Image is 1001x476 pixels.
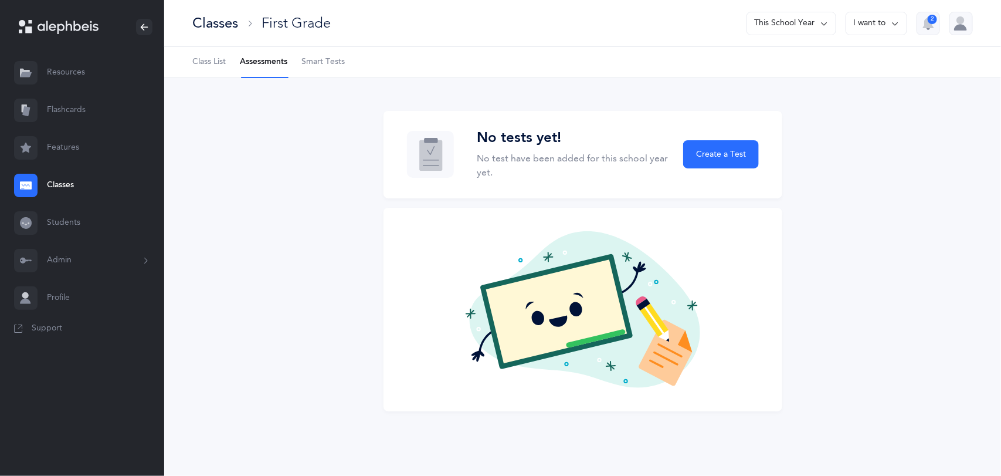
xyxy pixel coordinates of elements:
h3: No tests yet! [477,130,670,147]
span: Class List [192,56,226,68]
p: No test have been added for this school year yet. [477,151,670,180]
button: This School Year [746,12,836,35]
button: 2 [917,12,940,35]
div: Classes [192,13,238,33]
div: 2 [928,15,937,24]
span: Support [32,323,62,335]
button: I want to [846,12,907,35]
span: Smart Tests [301,56,345,68]
button: Create a Test [683,140,758,168]
div: First Grade [262,13,331,33]
span: Create a Test [696,148,746,161]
